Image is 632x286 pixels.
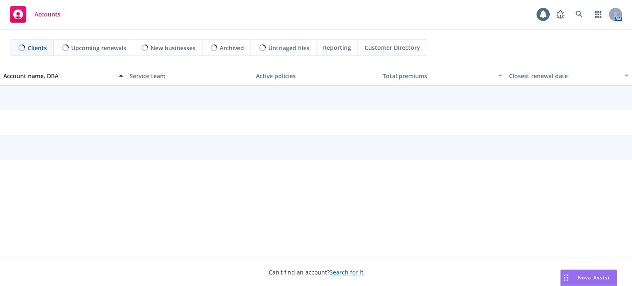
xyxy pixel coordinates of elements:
[35,11,60,18] span: Accounts
[506,66,632,86] button: Closest renewal date
[220,44,244,52] span: Archived
[130,72,249,80] div: Service team
[28,44,47,52] span: Clients
[126,66,253,86] button: Service team
[269,268,363,277] span: Can't find an account?
[253,66,379,86] button: Active policies
[151,44,195,52] span: New businesses
[552,6,569,23] a: Report a Bug
[590,6,606,23] a: Switch app
[268,44,309,52] span: Untriaged files
[509,72,620,80] div: Closest renewal date
[330,268,363,276] a: Search for it
[578,274,610,281] span: Nova Assist
[379,66,506,86] button: Total premiums
[571,6,588,23] a: Search
[3,72,114,80] div: Account name, DBA
[7,3,64,26] a: Accounts
[256,72,376,80] div: Active policies
[71,44,126,52] span: Upcoming renewals
[560,270,617,286] button: Nova Assist
[561,270,571,286] div: Drag to move
[383,72,493,80] div: Total premiums
[323,43,351,52] span: Reporting
[365,43,420,52] span: Customer Directory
